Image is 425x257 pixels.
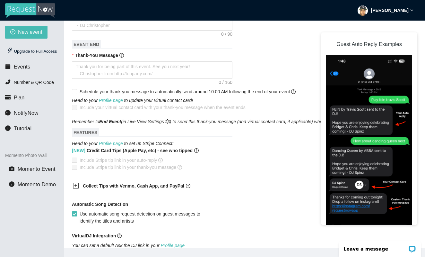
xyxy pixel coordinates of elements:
b: Credit Card Tips (Apple Pay, etc) - see who tipped [72,147,193,154]
span: Include Stripe tip link in your auto-reply [77,157,165,164]
span: Include your virtual contact card with your thank-you message when the event ends [80,105,246,110]
span: Tutorial [14,125,31,132]
div: Collect Tips with Venmo, Cash App, and PayPalquestion-circle [67,179,228,194]
span: Include Stripe tip link in your thank-you message [77,164,185,171]
span: down [410,9,413,12]
b: VirtualDJ Integration [72,233,116,238]
span: setting [165,119,170,124]
span: plus-square [73,182,79,189]
span: calendar [5,64,11,69]
span: question-circle [119,53,124,58]
span: question-circle [291,89,296,94]
span: Momento Demo [18,181,56,188]
a: Profile page [161,243,185,248]
span: New event [18,28,42,36]
b: Thank-You Message [75,53,118,58]
span: question-circle [186,184,190,188]
img: RequestNow [5,3,55,18]
span: Plan [14,95,25,101]
a: Profile page [99,141,123,146]
span: Events [14,64,30,70]
span: FEATURES [72,128,99,137]
span: [NEW] [72,148,85,153]
span: EVENT END [72,40,101,49]
img: DJ Request Instructions [326,55,412,242]
b: Automatic Song Detection [72,201,128,208]
strong: [PERSON_NAME] [371,8,409,13]
i: Head to your to update your virtual contact card! [72,98,193,103]
h3: Guest Auto Reply Examples [326,37,412,51]
button: plus-circleNew event [5,26,48,39]
span: phone [5,79,11,85]
span: plus-circle [10,29,15,35]
img: ACg8ocJErYNDCwqoajNAzQnm40KstC1p8uXRRfdsx_GNr3sIkrIIcQbJ=s96-c [358,5,368,16]
span: question-circle [158,158,163,162]
span: Schedule your thank-you message to automatically send around 10:00 AM following the end of your e... [80,89,296,94]
i: Remember to (in Live View Settings ) to send this thank-you message (and virtual contact card, if... [72,119,357,124]
b: Collect Tips with Venmo, Cash App, and PayPal [83,183,184,188]
span: question-circle [178,165,182,170]
span: question-circle [194,147,199,154]
span: NotifyNow [14,110,38,116]
span: Number & QR Code [14,80,54,85]
span: camera [9,166,14,171]
span: message [5,110,11,115]
b: End Event [99,119,121,124]
i: Head to your to set up Stripe Connect! [72,141,174,146]
span: Use automatic song request detection on guest messages to identify the titles and artists [77,210,216,225]
span: Momento Event [18,166,56,172]
span: credit-card [5,95,11,100]
iframe: LiveChat chat widget [335,237,425,257]
span: info-circle [9,181,14,187]
span: thunderbolt [7,48,13,53]
a: Profile page [99,98,123,103]
span: info-circle [5,125,11,131]
i: You can set a default Ask the DJ link in your [72,243,185,248]
span: question-circle [117,234,122,238]
div: Upgrade to Full Access [5,45,59,58]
